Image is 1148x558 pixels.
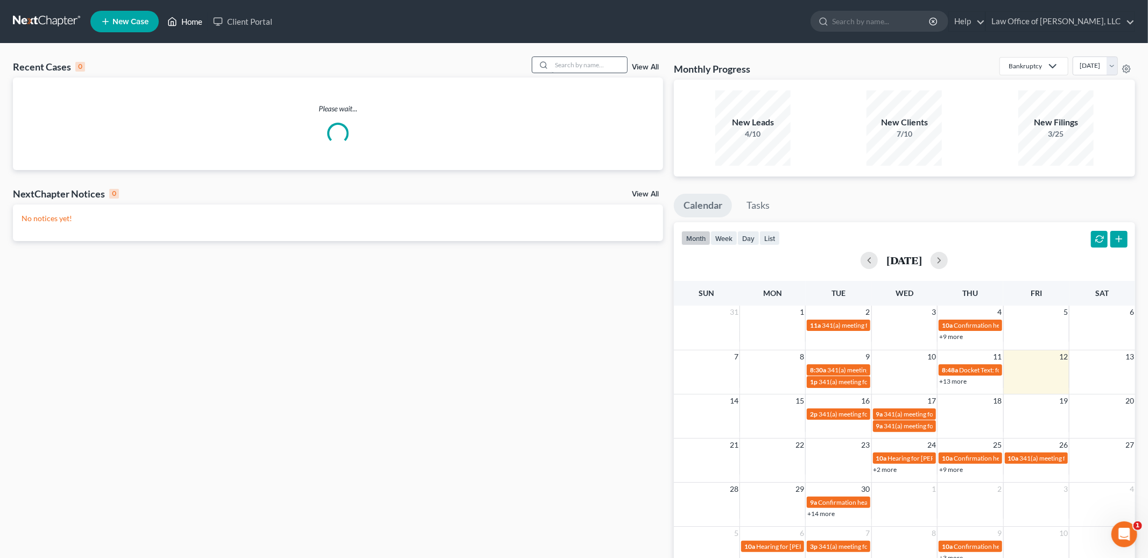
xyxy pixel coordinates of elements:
[1020,454,1124,462] span: 341(a) meeting for [PERSON_NAME]
[876,422,883,430] span: 9a
[939,377,967,385] a: +13 more
[208,12,278,31] a: Client Portal
[959,366,1055,374] span: Docket Text: for [PERSON_NAME]
[992,350,1003,363] span: 11
[884,410,988,418] span: 341(a) meeting for [PERSON_NAME]
[810,366,826,374] span: 8:30a
[874,465,897,474] a: +2 more
[1124,439,1135,451] span: 27
[876,454,887,462] span: 10a
[832,288,846,298] span: Tue
[13,103,663,114] p: Please wait...
[884,422,1045,430] span: 341(a) meeting for [PERSON_NAME] & [PERSON_NAME]
[888,454,1029,462] span: Hearing for [PERSON_NAME] & [PERSON_NAME]
[1095,288,1109,298] span: Sat
[807,510,835,518] a: +14 more
[552,57,627,73] input: Search by name...
[13,60,85,73] div: Recent Cases
[949,12,985,31] a: Help
[794,439,805,451] span: 22
[939,465,963,474] a: +9 more
[799,350,805,363] span: 8
[699,288,715,298] span: Sun
[1124,394,1135,407] span: 20
[729,439,739,451] span: 21
[896,288,913,298] span: Wed
[986,12,1135,31] a: Law Office of [PERSON_NAME], LLC
[1031,288,1042,298] span: Fri
[810,498,817,506] span: 9a
[1129,483,1135,496] span: 4
[744,542,755,550] span: 10a
[681,231,710,245] button: month
[729,483,739,496] span: 28
[162,12,208,31] a: Home
[109,189,119,199] div: 0
[818,498,997,506] span: Confirmation hearing for [PERSON_NAME] & [PERSON_NAME]
[1133,521,1142,530] span: 1
[1018,129,1094,139] div: 3/25
[715,129,791,139] div: 4/10
[827,366,931,374] span: 341(a) meeting for [PERSON_NAME]
[992,394,1003,407] span: 18
[1058,394,1069,407] span: 19
[867,129,942,139] div: 7/10
[861,439,871,451] span: 23
[799,527,805,540] span: 6
[926,394,937,407] span: 17
[674,62,750,75] h3: Monthly Progress
[1058,439,1069,451] span: 26
[942,366,958,374] span: 8:48a
[997,527,1003,540] span: 9
[931,306,937,319] span: 3
[962,288,978,298] span: Thu
[794,483,805,496] span: 29
[819,378,922,386] span: 341(a) meeting for [PERSON_NAME]
[737,231,759,245] button: day
[1009,61,1042,70] div: Bankruptcy
[810,542,818,550] span: 3p
[997,306,1003,319] span: 4
[832,11,931,31] input: Search by name...
[926,439,937,451] span: 24
[22,213,654,224] p: No notices yet!
[1058,527,1069,540] span: 10
[737,194,779,217] a: Tasks
[674,194,732,217] a: Calendar
[886,255,922,266] h2: [DATE]
[1018,116,1094,129] div: New Filings
[861,394,871,407] span: 16
[733,527,739,540] span: 5
[1062,483,1069,496] span: 3
[865,306,871,319] span: 2
[1129,306,1135,319] span: 6
[867,116,942,129] div: New Clients
[942,321,953,329] span: 10a
[819,410,922,418] span: 341(a) meeting for [PERSON_NAME]
[810,378,818,386] span: 1p
[756,542,840,550] span: Hearing for [PERSON_NAME]
[733,350,739,363] span: 7
[763,288,782,298] span: Mon
[729,394,739,407] span: 14
[931,483,937,496] span: 1
[1008,454,1019,462] span: 10a
[710,231,737,245] button: week
[992,439,1003,451] span: 25
[942,454,953,462] span: 10a
[715,116,791,129] div: New Leads
[865,527,871,540] span: 7
[632,190,659,198] a: View All
[822,321,926,329] span: 341(a) meeting for [PERSON_NAME]
[861,483,871,496] span: 30
[954,542,1133,550] span: Confirmation hearing for [PERSON_NAME] & [PERSON_NAME]
[954,454,1076,462] span: Confirmation hearing for [PERSON_NAME]
[1111,521,1137,547] iframe: Intercom live chat
[1058,350,1069,363] span: 12
[794,394,805,407] span: 15
[865,350,871,363] span: 9
[112,18,149,26] span: New Case
[75,62,85,72] div: 0
[997,483,1003,496] span: 2
[954,321,1133,329] span: Confirmation hearing for [PERSON_NAME] & [PERSON_NAME]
